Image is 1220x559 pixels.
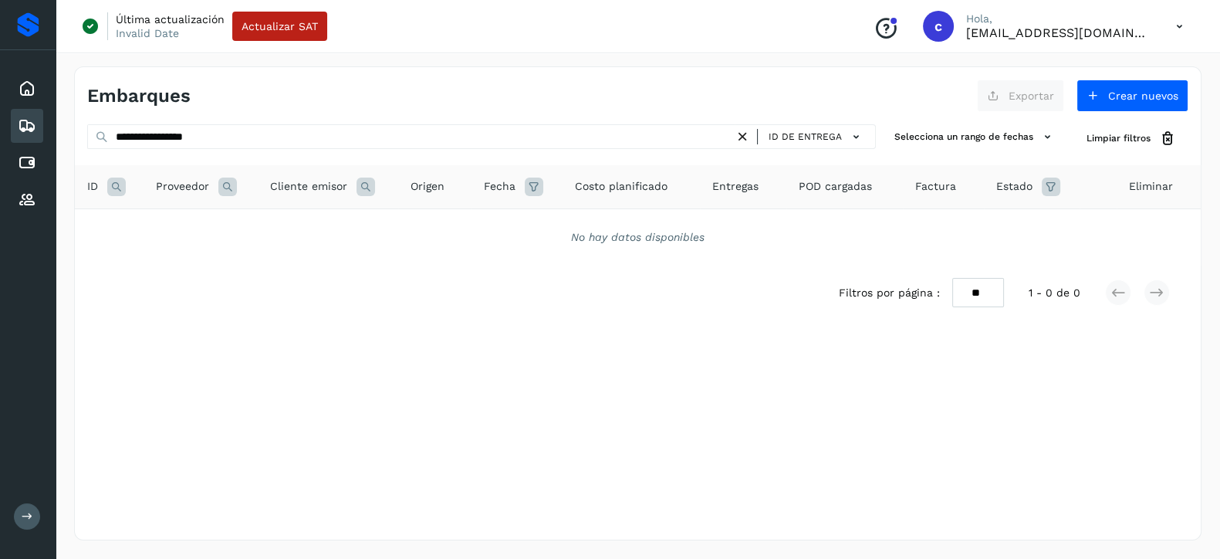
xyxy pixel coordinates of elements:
span: Origen [411,178,444,195]
button: Selecciona un rango de fechas [888,124,1062,150]
button: ID de entrega [764,126,869,148]
p: Invalid Date [116,26,179,40]
button: Exportar [977,80,1064,112]
span: Crear nuevos [1108,90,1178,101]
span: Costo planificado [575,178,667,195]
div: Embarques [11,109,43,143]
span: Exportar [1009,90,1054,101]
span: Estado [996,178,1032,195]
span: ID de entrega [769,130,842,144]
span: Proveedor [156,178,209,195]
span: Limpiar filtros [1087,131,1151,145]
span: POD cargadas [799,178,872,195]
div: Inicio [11,72,43,106]
span: Filtros por página : [839,285,940,301]
span: Entregas [712,178,759,195]
button: Limpiar filtros [1074,124,1188,153]
span: ID [87,178,98,195]
div: No hay datos disponibles [95,229,1181,246]
h4: Embarques [87,85,191,107]
p: Hola, [966,12,1151,25]
button: Actualizar SAT [232,12,327,41]
span: Fecha [484,178,515,195]
div: Proveedores [11,183,43,217]
div: Cuentas por pagar [11,146,43,180]
span: Actualizar SAT [242,21,318,32]
span: Eliminar [1129,178,1173,195]
p: Última actualización [116,12,225,26]
span: Cliente emisor [270,178,347,195]
span: Factura [915,178,956,195]
button: Crear nuevos [1076,80,1188,112]
span: 1 - 0 de 0 [1029,285,1080,301]
p: calbor@niagarawater.com [966,25,1151,40]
